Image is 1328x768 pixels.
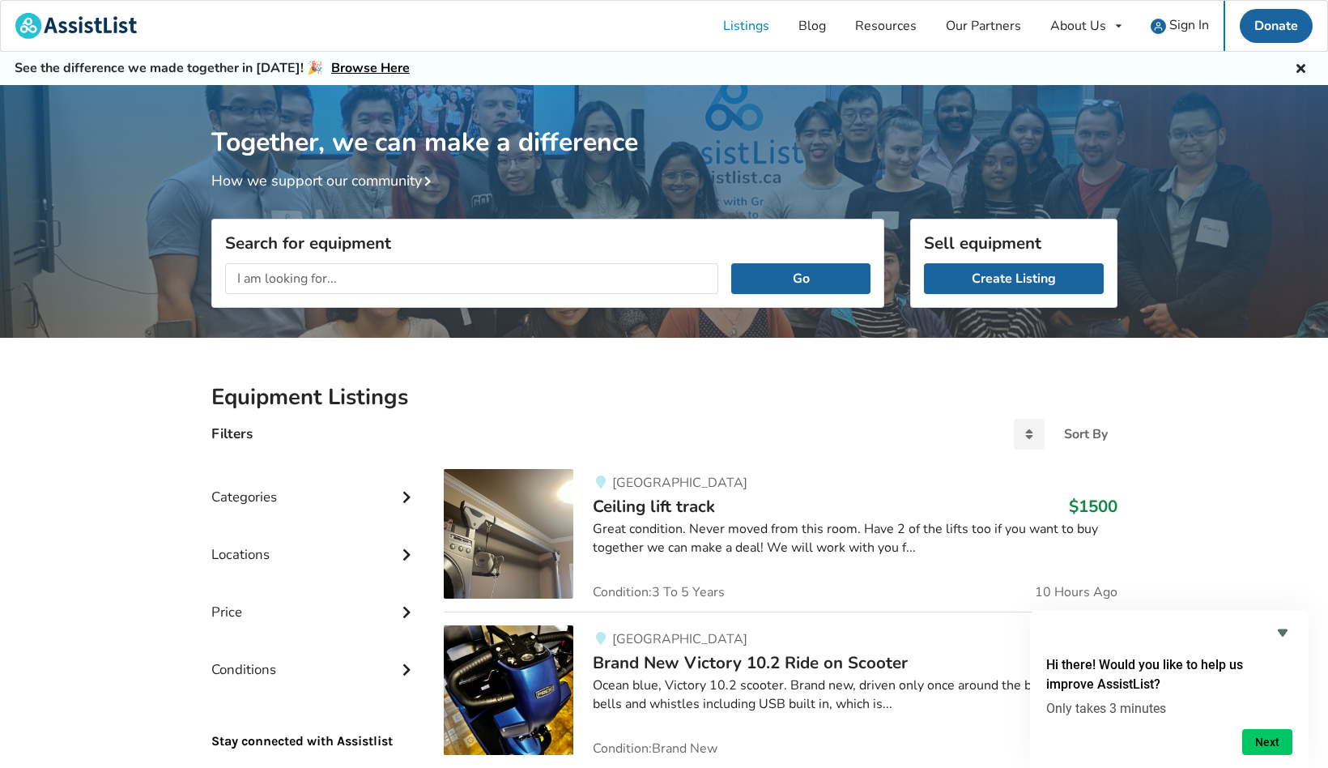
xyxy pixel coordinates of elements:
img: transfer aids-ceiling lift track [444,469,573,599]
a: Listings [709,1,784,51]
div: About Us [1050,19,1106,32]
h3: Search for equipment [225,233,870,254]
h1: Together, we can make a difference [211,85,1117,159]
h5: See the difference we made together in [DATE]! 🎉 [15,60,410,77]
a: Blog [784,1,841,51]
a: Browse Here [331,59,410,77]
h3: $1500 [1069,496,1117,517]
span: Brand New Victory 10.2 Ride on Scooter [593,651,908,674]
h2: Hi there! Would you like to help us improve AssistList? [1046,655,1292,694]
a: user icon Sign In [1136,1,1224,51]
span: 10 Hours Ago [1035,586,1117,599]
div: Locations [211,514,419,571]
span: Condition: Brand New [593,742,717,755]
span: Sign In [1169,16,1209,34]
a: transfer aids-ceiling lift track[GEOGRAPHIC_DATA]Ceiling lift track$1500Great condition. Never mo... [444,469,1117,612]
div: Price [211,571,419,629]
button: Next question [1242,729,1292,755]
span: Ceiling lift track [593,495,715,518]
div: Hi there! Would you like to help us improve AssistList? [1046,623,1292,755]
div: Ocean blue, Victory 10.2 scooter. Brand new, driven only once around the block. All the bells and... [593,676,1117,714]
a: Resources [841,1,931,51]
a: How we support our community [211,171,438,190]
span: [GEOGRAPHIC_DATA] [612,630,747,648]
input: I am looking for... [225,263,719,294]
h4: Filters [211,425,253,443]
div: Conditions [211,629,419,686]
img: user icon [1151,19,1166,34]
a: Our Partners [931,1,1036,51]
h3: Sell equipment [924,233,1104,254]
div: Great condition. Never moved from this room. Have 2 of the lifts too if you want to buy together ... [593,520,1117,557]
a: Donate [1240,9,1313,43]
a: mobility-brand new victory 10.2 ride on scooter[GEOGRAPHIC_DATA]Brand New Victory 10.2 Ride on Sc... [444,612,1117,768]
img: mobility-brand new victory 10.2 ride on scooter [444,625,573,755]
a: Create Listing [924,263,1104,294]
button: Go [731,263,870,294]
div: Sort By [1064,428,1108,441]
button: Hide survey [1273,623,1292,642]
img: assistlist-logo [15,13,137,39]
span: Condition: 3 To 5 Years [593,586,725,599]
p: Only takes 3 minutes [1046,701,1292,716]
span: [GEOGRAPHIC_DATA] [612,474,747,492]
h2: Equipment Listings [211,383,1117,412]
div: Categories [211,456,419,514]
p: Stay connected with Assistlist [211,687,419,751]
